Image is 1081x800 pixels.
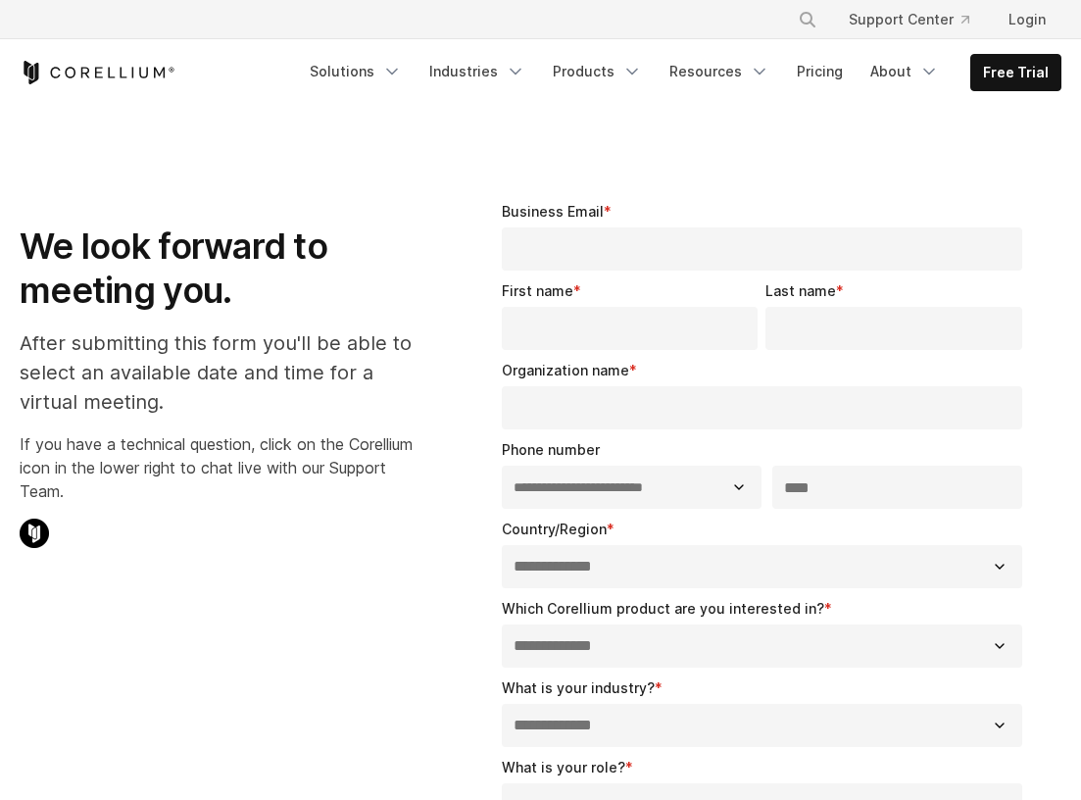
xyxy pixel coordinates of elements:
a: Support Center [833,2,985,37]
a: Resources [658,54,781,89]
span: Last name [765,282,836,299]
div: Navigation Menu [298,54,1061,91]
span: What is your role? [502,759,625,775]
span: What is your industry? [502,679,655,696]
h1: We look forward to meeting you. [20,225,431,313]
a: Free Trial [971,55,1060,90]
a: Products [541,54,654,89]
span: Country/Region [502,521,607,537]
span: Business Email [502,203,604,220]
button: Search [790,2,825,37]
span: Which Corellium product are you interested in? [502,600,824,617]
img: Corellium Chat Icon [20,519,49,548]
a: Industries [418,54,537,89]
p: If you have a technical question, click on the Corellium icon in the lower right to chat live wit... [20,432,431,503]
a: Pricing [785,54,855,89]
div: Navigation Menu [774,2,1061,37]
span: Organization name [502,362,629,378]
a: About [859,54,951,89]
span: First name [502,282,573,299]
a: Solutions [298,54,414,89]
a: Corellium Home [20,61,175,84]
span: Phone number [502,441,600,458]
p: After submitting this form you'll be able to select an available date and time for a virtual meet... [20,328,431,417]
a: Login [993,2,1061,37]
